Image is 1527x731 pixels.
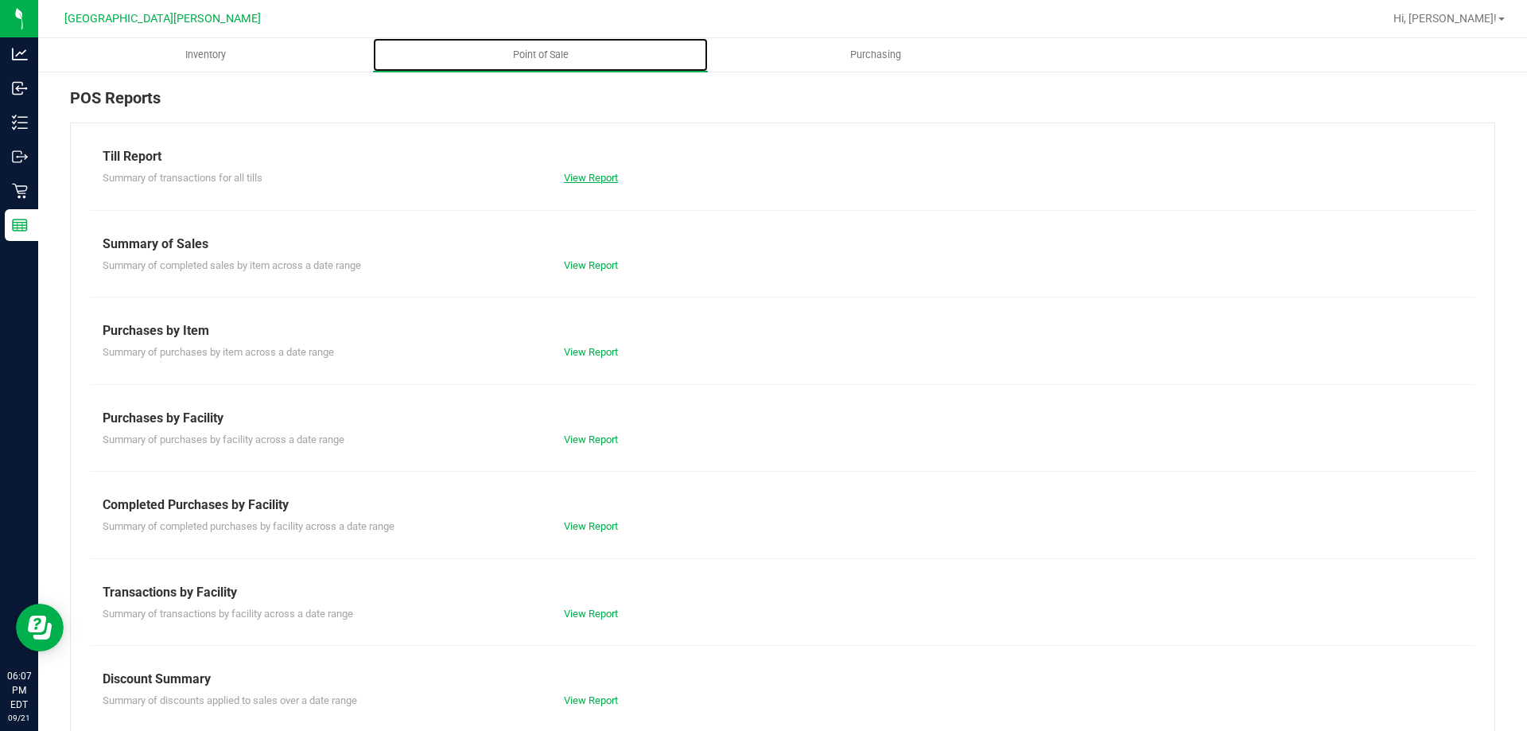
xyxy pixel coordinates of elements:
span: Inventory [164,48,247,62]
div: Till Report [103,147,1463,166]
div: Completed Purchases by Facility [103,496,1463,515]
inline-svg: Retail [12,183,28,199]
span: Summary of transactions by facility across a date range [103,608,353,620]
span: Summary of completed sales by item across a date range [103,259,361,271]
a: View Report [564,520,618,532]
a: View Report [564,694,618,706]
a: Inventory [38,38,373,72]
span: Point of Sale [492,48,590,62]
a: View Report [564,346,618,358]
a: View Report [564,259,618,271]
span: Summary of purchases by item across a date range [103,346,334,358]
p: 06:07 PM EDT [7,669,31,712]
inline-svg: Inventory [12,115,28,130]
span: [GEOGRAPHIC_DATA][PERSON_NAME] [64,12,261,25]
span: Summary of transactions for all tills [103,172,262,184]
a: View Report [564,608,618,620]
a: Point of Sale [373,38,708,72]
div: Purchases by Item [103,321,1463,340]
div: Purchases by Facility [103,409,1463,428]
inline-svg: Reports [12,217,28,233]
div: Discount Summary [103,670,1463,689]
span: Summary of purchases by facility across a date range [103,434,344,445]
div: Summary of Sales [103,235,1463,254]
span: Purchasing [829,48,923,62]
span: Hi, [PERSON_NAME]! [1393,12,1497,25]
inline-svg: Inbound [12,80,28,96]
a: View Report [564,434,618,445]
span: Summary of discounts applied to sales over a date range [103,694,357,706]
inline-svg: Outbound [12,149,28,165]
a: View Report [564,172,618,184]
a: Purchasing [708,38,1043,72]
iframe: Resource center [16,604,64,651]
inline-svg: Analytics [12,46,28,62]
p: 09/21 [7,712,31,724]
div: Transactions by Facility [103,583,1463,602]
div: POS Reports [70,86,1495,122]
span: Summary of completed purchases by facility across a date range [103,520,394,532]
